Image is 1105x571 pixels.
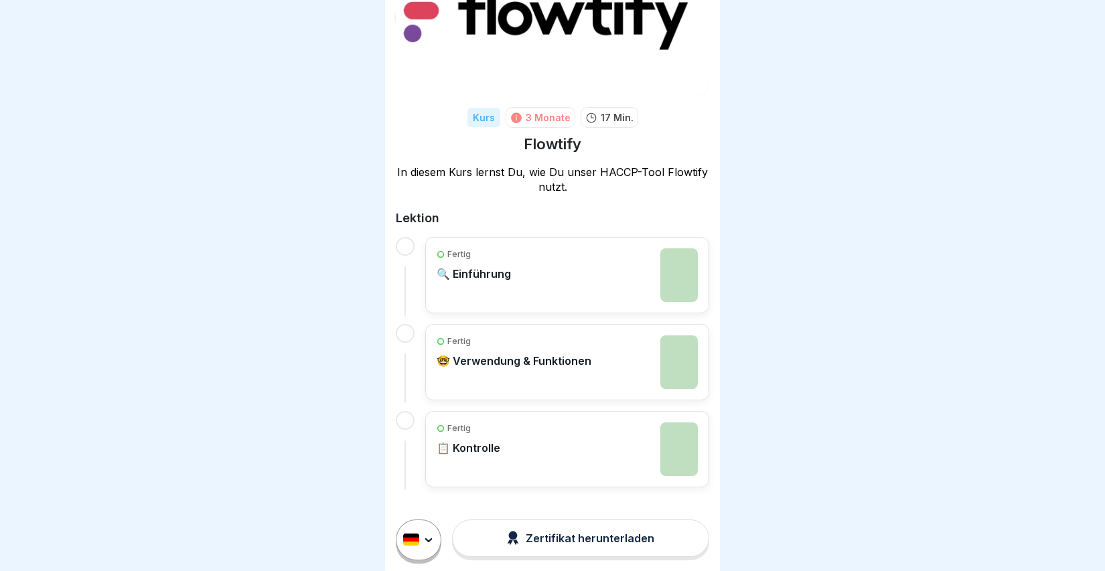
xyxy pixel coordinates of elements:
img: hdjlhrnbewjg3ighz9iw99tg.png [660,248,698,302]
p: Fertig [447,422,471,434]
p: Fertig [447,248,471,260]
a: Fertig🤓 Verwendung & Funktionen [437,335,698,389]
button: Zertifikat herunterladen [452,519,709,557]
img: aicgba1o4r9464phwjdtu1e0.png [660,422,698,476]
h1: Flowtify [524,135,581,154]
a: Fertig📋 Kontrolle [437,422,698,476]
img: de.svg [403,534,419,546]
p: In diesem Kurs lernst Du, wie Du unser HACCP-Tool Flowtify nutzt. [396,165,709,194]
div: Zertifikat herunterladen [507,531,654,546]
p: 🤓 Verwendung & Funktionen [437,354,591,368]
div: 3 Monate [526,110,571,125]
div: Kurs [467,108,500,127]
p: Fertig [447,335,471,347]
h2: Lektion [396,210,709,226]
p: 🔍 Einführung [437,267,511,280]
p: 📋 Kontrolle [437,441,500,455]
img: b3a8moyliz9s3qnd59n2jgi2.png [660,335,698,389]
a: Fertig🔍 Einführung [437,248,698,302]
p: 17 Min. [601,110,634,125]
